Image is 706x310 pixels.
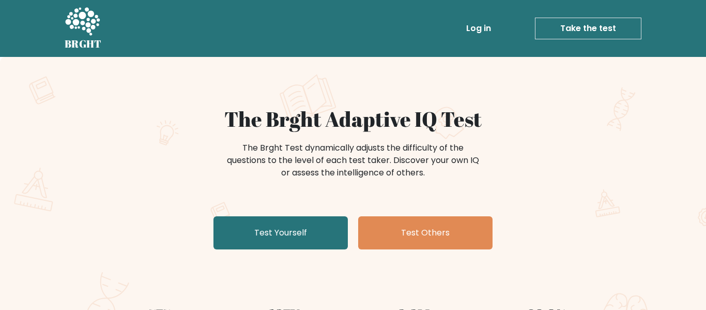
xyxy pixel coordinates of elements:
[224,142,482,179] div: The Brght Test dynamically adjusts the difficulty of the questions to the level of each test take...
[213,216,348,249] a: Test Yourself
[65,38,102,50] h5: BRGHT
[65,4,102,53] a: BRGHT
[101,107,605,131] h1: The Brght Adaptive IQ Test
[358,216,493,249] a: Test Others
[462,18,495,39] a: Log in
[535,18,641,39] a: Take the test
